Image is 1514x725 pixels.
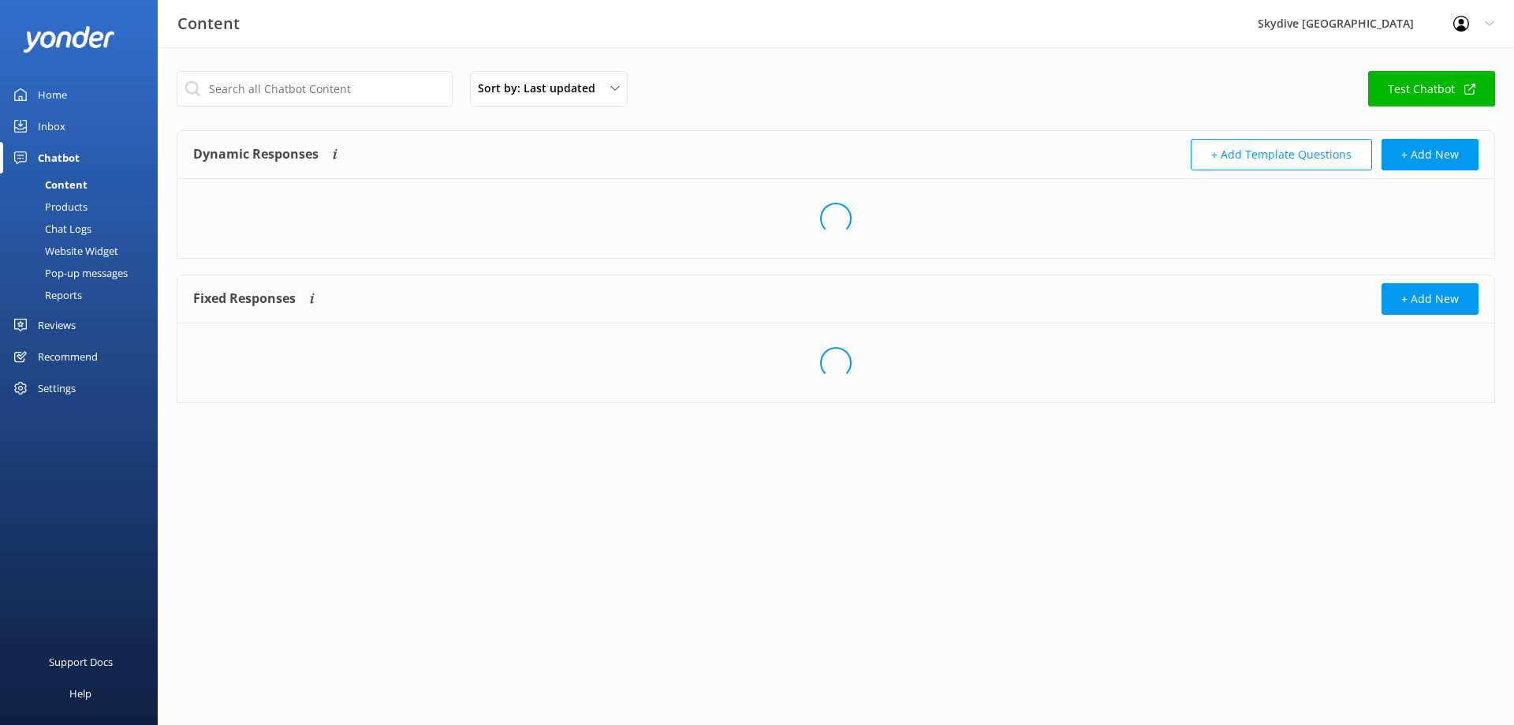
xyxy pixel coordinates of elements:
[38,142,80,174] div: Chatbot
[193,139,319,170] h4: Dynamic Responses
[9,196,88,218] div: Products
[9,262,128,284] div: Pop-up messages
[193,283,296,315] h4: Fixed Responses
[9,174,158,196] a: Content
[24,26,114,52] img: yonder-white-logo.png
[38,110,65,142] div: Inbox
[9,218,91,240] div: Chat Logs
[9,240,118,262] div: Website Widget
[38,79,67,110] div: Home
[1382,139,1479,170] button: + Add New
[38,341,98,372] div: Recommend
[478,80,605,97] span: Sort by: Last updated
[1191,139,1372,170] button: + Add Template Questions
[9,284,158,306] a: Reports
[177,11,240,36] h3: Content
[38,372,76,404] div: Settings
[177,71,453,107] input: Search all Chatbot Content
[1368,71,1495,107] a: Test Chatbot
[9,284,82,306] div: Reports
[9,218,158,240] a: Chat Logs
[1382,283,1479,315] button: + Add New
[69,678,91,709] div: Help
[38,309,76,341] div: Reviews
[9,262,158,284] a: Pop-up messages
[9,174,88,196] div: Content
[49,646,113,678] div: Support Docs
[9,240,158,262] a: Website Widget
[9,196,158,218] a: Products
